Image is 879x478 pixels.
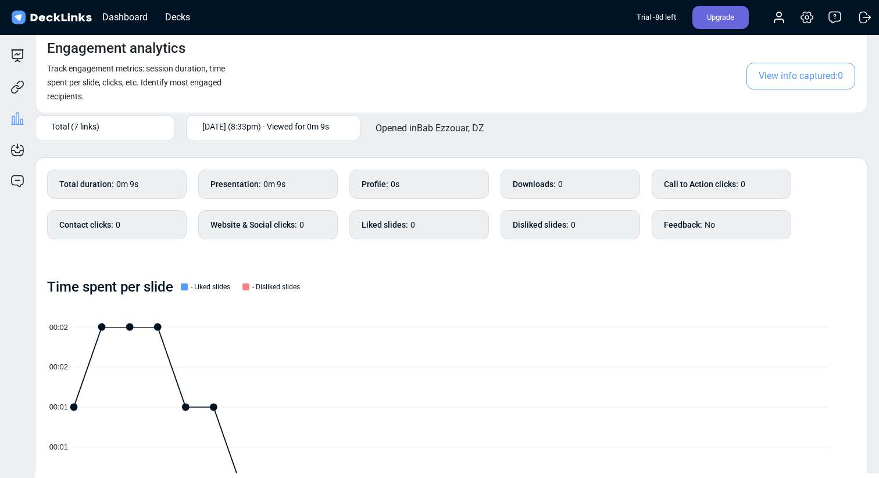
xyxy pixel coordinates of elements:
span: 0m 9s [116,179,138,189]
b: Call to Action clicks : [664,178,738,191]
span: 0m 9s [263,179,285,189]
span: [DATE] (8:33pm) - Viewed for 0m 9s [202,120,329,132]
p: Opened in Bab Ezzouar, DZ [376,121,484,135]
b: Total duration : [59,178,114,191]
b: Contact clicks : [59,219,113,231]
h4: Engagement analytics [47,40,185,57]
div: Decks [159,10,196,24]
b: Profile : [362,178,388,191]
span: 0 [299,220,304,229]
b: Downloads : [513,178,556,191]
tspan: 00:02 [49,362,68,371]
span: Total (7 links) [51,120,99,132]
span: No [705,220,715,229]
span: View info captured: 0 [746,63,855,89]
tspan: 00:01 [49,402,68,411]
div: - Liked slides [178,282,230,292]
small: Track engagement metrics: session duration, time spent per slide, clicks, etc. Identify most enga... [47,64,225,101]
b: Liked slides : [362,219,408,231]
tspan: 00:02 [49,322,68,331]
span: 0 [571,220,576,229]
div: Upgrade [692,6,749,29]
img: DeckLinks [9,9,94,26]
div: - Disliked slides [240,282,300,292]
h4: Time spent per slide [47,279,173,296]
div: Trial - 8 d left [637,6,676,29]
span: 0 [116,220,120,229]
tspan: 00:01 [49,443,68,451]
div: Dashboard [97,10,153,24]
b: Presentation : [210,178,261,191]
b: Website & Social clicks : [210,219,297,231]
span: 0s [391,179,399,189]
span: 0 [558,179,563,189]
span: 0 [741,179,745,189]
span: 0 [410,220,415,229]
b: Disliked slides : [513,219,569,231]
b: Feedback : [664,219,702,231]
